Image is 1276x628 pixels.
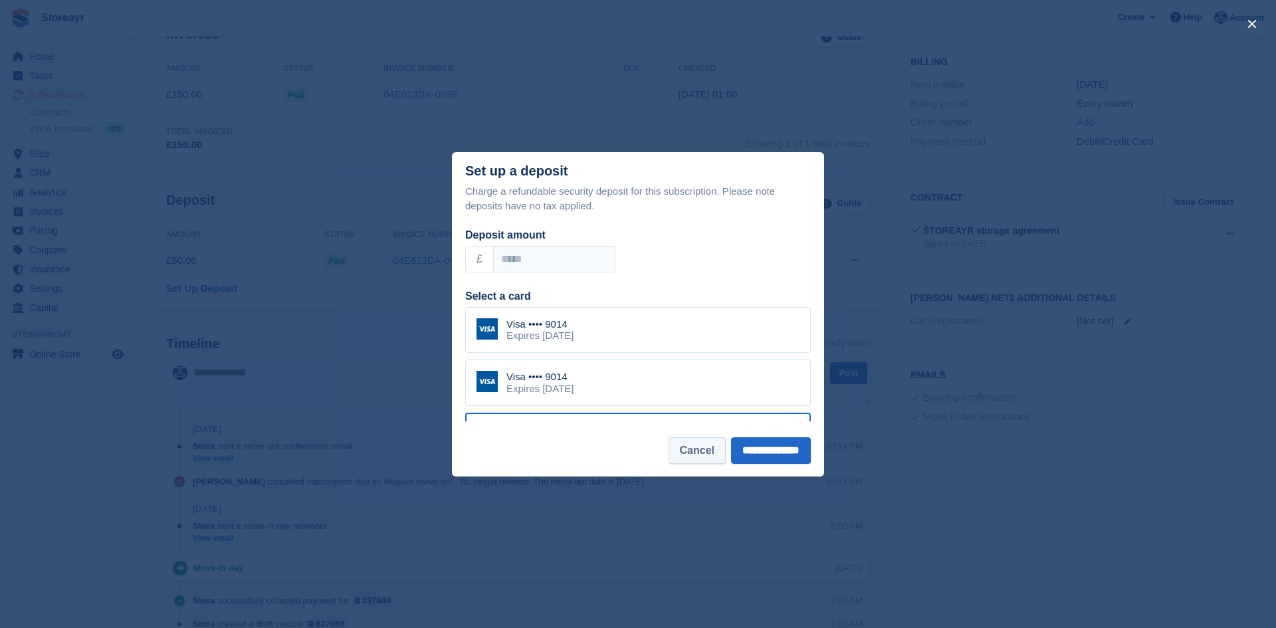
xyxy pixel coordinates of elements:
[465,229,546,241] label: Deposit amount
[669,437,726,464] button: Cancel
[465,163,568,179] div: Set up a deposit
[506,318,574,330] div: Visa •••• 9014
[465,184,811,214] p: Charge a refundable security deposit for this subscription. Please note deposits have no tax appl...
[1241,13,1263,35] button: close
[477,318,498,340] img: Visa Logo
[506,371,574,383] div: Visa •••• 9014
[465,288,811,304] div: Select a card
[506,330,574,342] div: Expires [DATE]
[506,383,574,395] div: Expires [DATE]
[477,371,498,392] img: Visa Logo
